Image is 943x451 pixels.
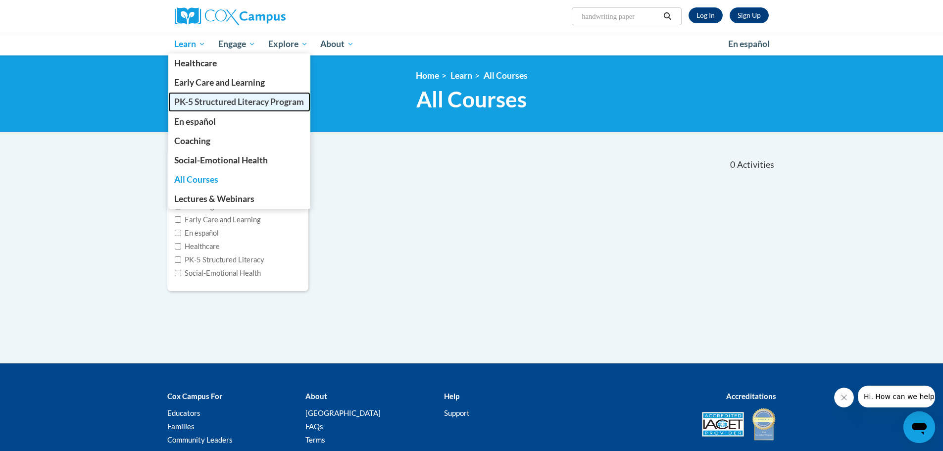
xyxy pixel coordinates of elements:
[689,7,723,23] a: Log In
[175,268,261,279] label: Social-Emotional Health
[175,214,260,225] label: Early Care and Learning
[726,392,776,401] b: Accreditations
[175,7,363,25] a: Cox Campus
[305,435,325,444] a: Terms
[444,408,470,417] a: Support
[167,392,222,401] b: Cox Campus For
[174,58,217,68] span: Healthcare
[174,77,265,88] span: Early Care and Learning
[174,116,216,127] span: En español
[167,435,233,444] a: Community Leaders
[268,38,308,50] span: Explore
[730,159,735,170] span: 0
[168,112,311,131] a: En español
[6,7,80,15] span: Hi. How can we help?
[174,174,218,185] span: All Courses
[484,70,528,81] a: All Courses
[314,33,360,55] a: About
[660,10,675,22] button: Search
[702,412,744,437] img: Accredited IACET® Provider
[175,254,264,265] label: PK-5 Structured Literacy
[903,411,935,443] iframe: Button to launch messaging window
[737,159,774,170] span: Activities
[728,39,770,49] span: En español
[174,194,254,204] span: Lectures & Webinars
[722,34,776,54] a: En español
[320,38,354,50] span: About
[168,170,311,189] a: All Courses
[174,136,210,146] span: Coaching
[218,38,255,50] span: Engage
[262,33,314,55] a: Explore
[167,422,195,431] a: Families
[581,10,660,22] input: Search Courses
[212,33,262,55] a: Engage
[450,70,472,81] a: Learn
[416,70,439,81] a: Home
[858,386,935,407] iframe: Message from company
[168,33,212,55] a: Learn
[168,73,311,92] a: Early Care and Learning
[751,407,776,442] img: IDA® Accredited
[168,92,311,111] a: PK-5 Structured Literacy Program
[834,388,854,407] iframe: Close message
[168,150,311,170] a: Social-Emotional Health
[175,228,219,239] label: En español
[305,422,323,431] a: FAQs
[174,97,304,107] span: PK-5 Structured Literacy Program
[444,392,459,401] b: Help
[160,33,784,55] div: Main menu
[416,86,527,112] span: All Courses
[305,408,381,417] a: [GEOGRAPHIC_DATA]
[175,216,181,223] input: Checkbox for Options
[730,7,769,23] a: Register
[175,256,181,263] input: Checkbox for Options
[174,38,205,50] span: Learn
[175,270,181,276] input: Checkbox for Options
[305,392,327,401] b: About
[175,243,181,250] input: Checkbox for Options
[175,7,286,25] img: Cox Campus
[168,53,311,73] a: Healthcare
[167,408,200,417] a: Educators
[168,131,311,150] a: Coaching
[168,189,311,208] a: Lectures & Webinars
[175,230,181,236] input: Checkbox for Options
[175,241,220,252] label: Healthcare
[174,155,268,165] span: Social-Emotional Health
